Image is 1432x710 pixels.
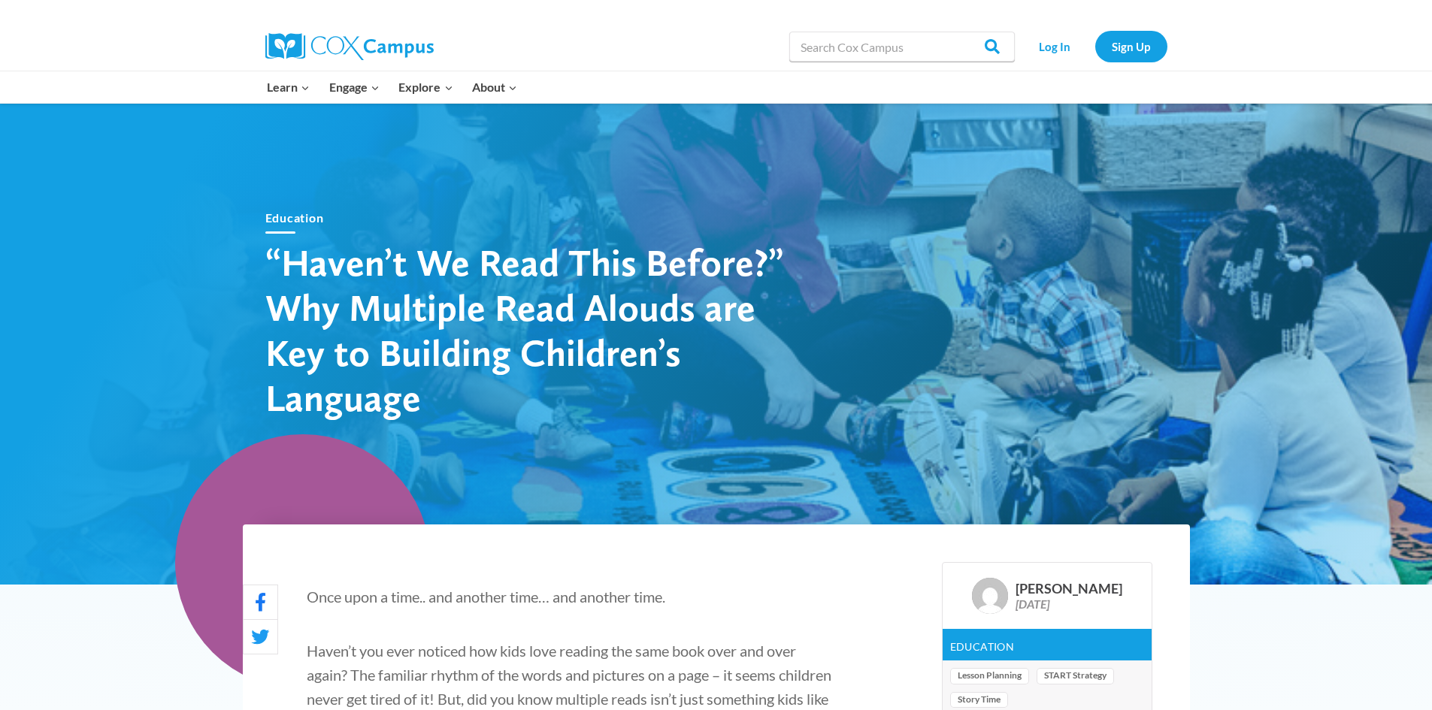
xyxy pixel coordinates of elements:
[950,692,1008,708] a: Story Time
[1022,31,1088,62] a: Log In
[265,210,324,225] a: Education
[950,668,1029,684] a: Lesson Planning
[1022,31,1167,62] nav: Secondary Navigation
[307,588,665,606] span: Once upon a time.. and another time… and another time.
[789,32,1015,62] input: Search Cox Campus
[267,77,310,97] span: Learn
[265,240,792,420] h1: “Haven’t We Read This Before?” Why Multiple Read Alouds are Key to Building Children’s Language
[398,77,453,97] span: Explore
[258,71,527,103] nav: Primary Navigation
[265,33,434,60] img: Cox Campus
[1016,581,1122,597] div: [PERSON_NAME]
[472,77,517,97] span: About
[329,77,380,97] span: Engage
[1037,668,1114,684] a: START Strategy
[1095,31,1167,62] a: Sign Up
[1016,597,1122,611] div: [DATE]
[950,640,1015,653] a: Education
